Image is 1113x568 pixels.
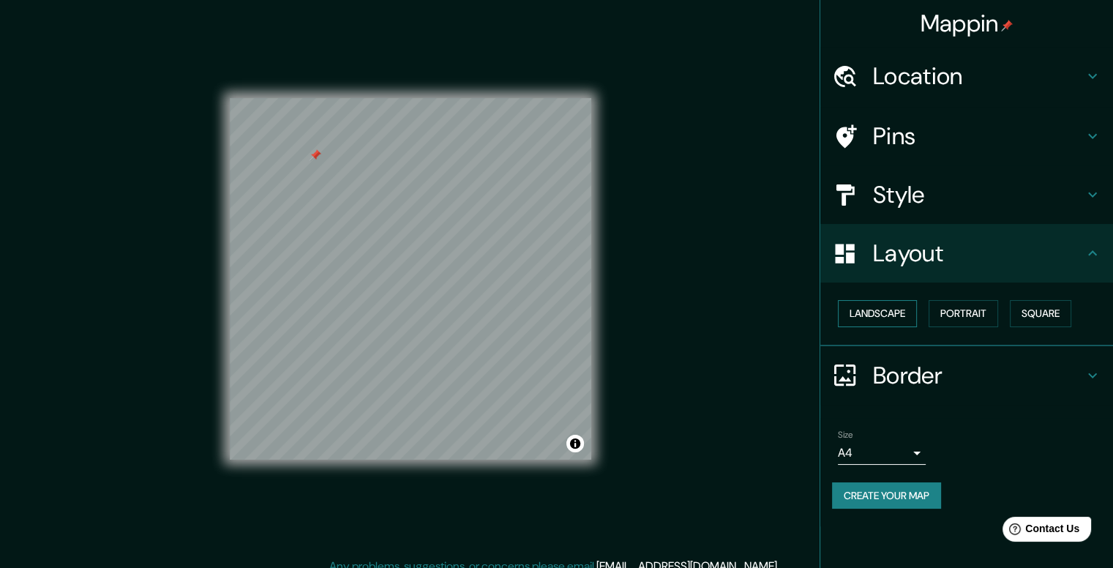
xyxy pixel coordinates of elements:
h4: Border [873,361,1084,390]
button: Square [1010,300,1071,327]
button: Landscape [838,300,917,327]
button: Toggle attribution [566,435,584,452]
div: Pins [820,107,1113,165]
div: Style [820,165,1113,224]
img: pin-icon.png [1001,20,1013,31]
button: Portrait [929,300,998,327]
button: Create your map [832,482,941,509]
div: Location [820,47,1113,105]
div: A4 [838,441,926,465]
h4: Style [873,180,1084,209]
div: Border [820,346,1113,405]
h4: Location [873,61,1084,91]
iframe: Help widget launcher [983,511,1097,552]
h4: Mappin [921,9,1013,38]
label: Size [838,428,853,441]
h4: Pins [873,122,1084,151]
canvas: Map [230,98,591,460]
h4: Layout [873,239,1084,268]
div: Layout [820,224,1113,283]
